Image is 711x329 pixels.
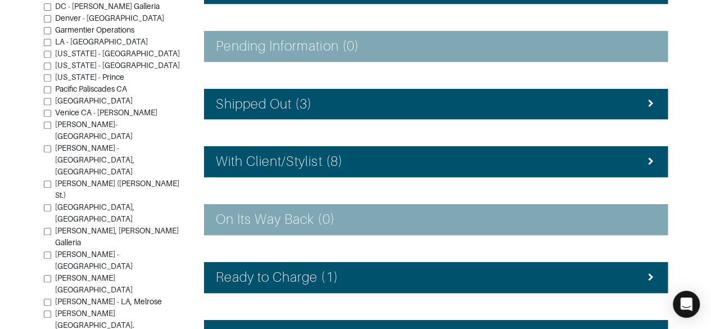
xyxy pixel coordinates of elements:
span: [PERSON_NAME], [PERSON_NAME] Galleria [55,226,179,247]
div: Open Intercom Messenger [673,291,700,318]
input: [US_STATE] - [GEOGRAPHIC_DATA] [44,62,51,70]
input: Venice CA - [PERSON_NAME] [44,110,51,117]
input: DC - [PERSON_NAME] Galleria [44,3,51,11]
span: Pacific Paliscades CA [55,84,127,93]
span: [GEOGRAPHIC_DATA] [55,96,133,105]
span: [GEOGRAPHIC_DATA], [GEOGRAPHIC_DATA] [55,202,134,223]
input: [PERSON_NAME][GEOGRAPHIC_DATA]. [44,310,51,318]
input: [PERSON_NAME] - [GEOGRAPHIC_DATA], [GEOGRAPHIC_DATA] [44,145,51,152]
input: [GEOGRAPHIC_DATA] [44,98,51,105]
span: Denver - [GEOGRAPHIC_DATA] [55,13,164,22]
span: [US_STATE] - [GEOGRAPHIC_DATA] [55,61,180,70]
span: [PERSON_NAME] - [GEOGRAPHIC_DATA], [GEOGRAPHIC_DATA] [55,143,134,176]
input: [PERSON_NAME] ([PERSON_NAME] St.) [44,181,51,188]
span: LA - [GEOGRAPHIC_DATA] [55,37,148,46]
input: [US_STATE] - Prince [44,74,51,82]
span: Garmentier Operations [55,25,134,34]
input: [PERSON_NAME], [PERSON_NAME] Galleria [44,228,51,235]
span: [US_STATE] - [GEOGRAPHIC_DATA] [55,49,180,58]
span: [PERSON_NAME][GEOGRAPHIC_DATA] [55,273,133,294]
input: [PERSON_NAME][GEOGRAPHIC_DATA] [44,275,51,282]
span: [PERSON_NAME] - LA, Melrose [55,297,162,306]
input: [PERSON_NAME]-[GEOGRAPHIC_DATA] [44,121,51,129]
span: DC - [PERSON_NAME] Galleria [55,2,160,11]
h4: With Client/Stylist (8) [216,154,343,170]
input: [PERSON_NAME] - [GEOGRAPHIC_DATA] [44,251,51,259]
input: LA - [GEOGRAPHIC_DATA] [44,39,51,46]
span: [PERSON_NAME] - [GEOGRAPHIC_DATA] [55,250,133,271]
span: [PERSON_NAME]-[GEOGRAPHIC_DATA] [55,120,133,141]
input: Denver - [GEOGRAPHIC_DATA] [44,15,51,22]
h4: Pending Information (0) [216,38,359,55]
input: [US_STATE] - [GEOGRAPHIC_DATA] [44,51,51,58]
span: [US_STATE] - Prince [55,73,124,82]
h4: On Its Way Back (0) [216,211,335,228]
h4: Ready to Charge (1) [216,269,338,286]
input: [GEOGRAPHIC_DATA], [GEOGRAPHIC_DATA] [44,204,51,211]
span: Venice CA - [PERSON_NAME] [55,108,157,117]
input: [PERSON_NAME] - LA, Melrose [44,299,51,306]
h4: Shipped Out (3) [216,96,313,112]
span: [PERSON_NAME] ([PERSON_NAME] St.) [55,179,179,200]
input: Garmentier Operations [44,27,51,34]
input: Pacific Paliscades CA [44,86,51,93]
